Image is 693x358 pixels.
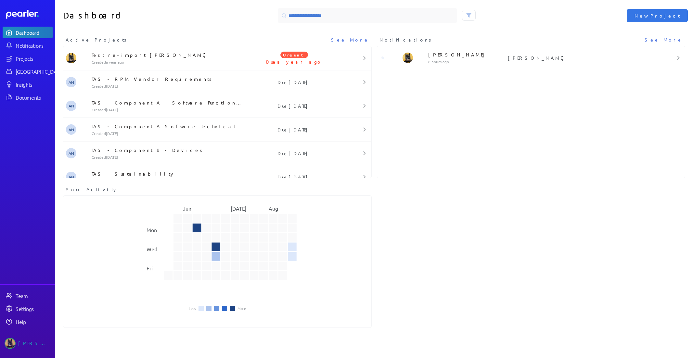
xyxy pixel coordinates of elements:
[280,52,308,58] span: Urgent
[3,40,53,51] a: Notifications
[66,148,76,158] span: Adam Nabali
[3,53,53,64] a: Projects
[147,227,157,233] text: Mon
[92,52,243,58] p: Test re-import [PERSON_NAME]
[379,36,433,43] span: Notifications
[243,150,346,156] p: Due [DATE]
[189,306,196,310] li: Less
[3,290,53,302] a: Team
[92,99,243,106] p: TAS - Component A - Software Functional
[16,318,52,325] div: Help
[16,55,52,62] div: Projects
[16,292,52,299] div: Team
[3,303,53,315] a: Settings
[243,79,346,85] p: Due [DATE]
[92,123,243,130] p: TAS - Component A Software Technical
[63,8,215,23] h1: Dashboard
[3,79,53,90] a: Insights
[66,53,76,63] img: Tung Nguyen
[243,126,346,133] p: Due [DATE]
[92,131,243,136] p: Created [DATE]
[16,68,64,75] div: [GEOGRAPHIC_DATA]
[92,76,243,82] p: TAS - RPM Vendor Requirements
[627,9,688,22] button: New Project
[147,265,153,271] text: Fri
[66,124,76,135] span: Adam Nabali
[237,306,246,310] li: More
[16,42,52,49] div: Notifications
[92,83,243,89] p: Created [DATE]
[16,29,52,36] div: Dashboard
[3,316,53,327] a: Help
[243,58,346,65] p: Due a year ago
[66,101,76,111] span: Adam Nabali
[66,172,76,182] span: Adam Nabali
[183,205,191,212] text: Jun
[645,36,683,43] a: See More
[66,186,118,193] span: Your Activity
[403,53,413,63] img: Tung Nguyen
[331,36,369,43] a: See More
[92,154,243,160] p: Created [DATE]
[147,246,157,252] text: Wed
[6,10,53,19] a: Dashboard
[92,59,243,65] p: Created a year ago
[92,147,243,153] p: TAS - Component B - Devices
[18,338,51,349] div: [PERSON_NAME]
[16,81,52,88] div: Insights
[508,55,657,61] p: [PERSON_NAME]
[428,59,505,64] p: 8 hours ago
[428,51,505,58] p: [PERSON_NAME]
[231,205,246,212] text: [DATE]
[3,66,53,77] a: [GEOGRAPHIC_DATA]
[5,338,16,349] img: Tung Nguyen
[3,27,53,38] a: Dashboard
[3,335,53,352] a: Tung Nguyen's photo[PERSON_NAME]
[3,92,53,103] a: Documents
[66,77,76,87] span: Adam Nabali
[16,305,52,312] div: Settings
[92,107,243,112] p: Created [DATE]
[269,205,278,212] text: Aug
[92,170,243,177] p: TAS - Sustainability
[66,36,129,43] span: Active Projects
[635,12,680,19] span: New Project
[243,103,346,109] p: Due [DATE]
[16,94,52,101] div: Documents
[243,174,346,180] p: Due [DATE]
